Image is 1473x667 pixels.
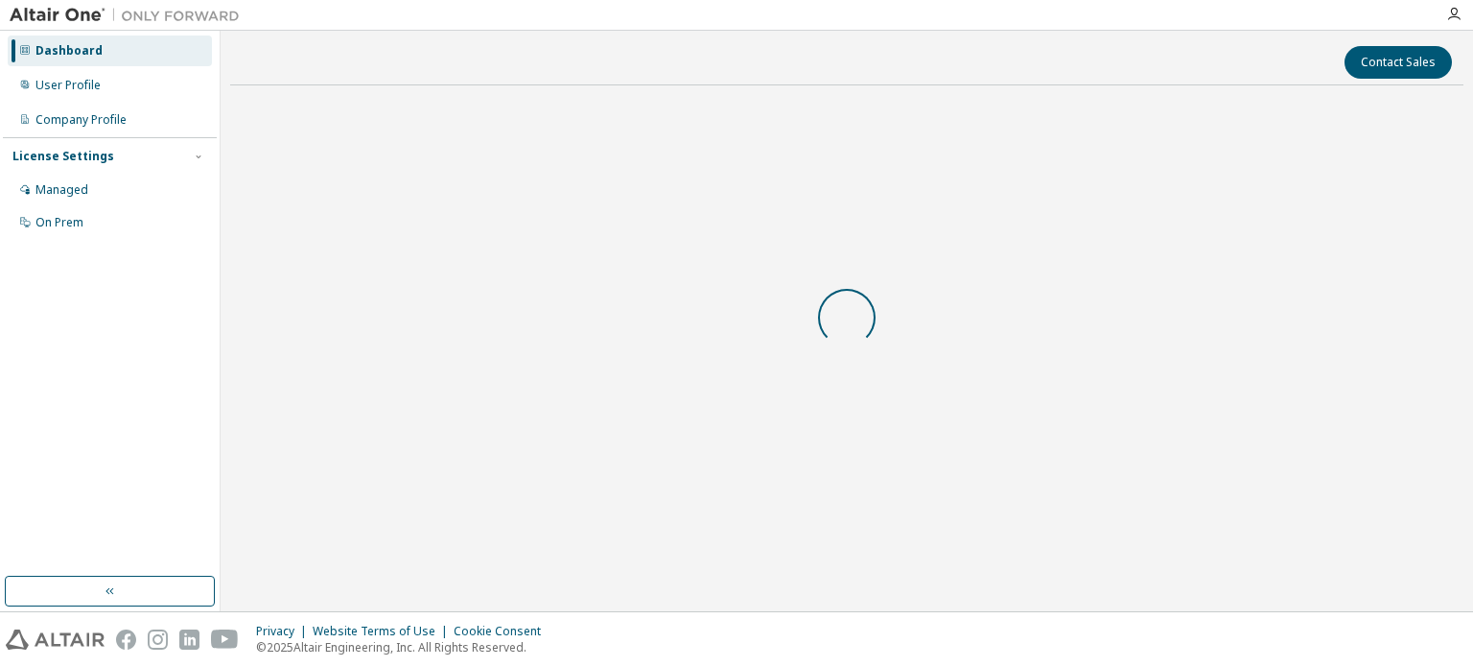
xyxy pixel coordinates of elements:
[35,182,88,198] div: Managed
[116,630,136,650] img: facebook.svg
[35,43,103,59] div: Dashboard
[6,630,105,650] img: altair_logo.svg
[35,112,127,128] div: Company Profile
[35,215,83,230] div: On Prem
[35,78,101,93] div: User Profile
[1344,46,1452,79] button: Contact Sales
[256,624,313,639] div: Privacy
[211,630,239,650] img: youtube.svg
[256,639,552,655] p: © 2025 Altair Engineering, Inc. All Rights Reserved.
[10,6,249,25] img: Altair One
[313,624,454,639] div: Website Terms of Use
[148,630,168,650] img: instagram.svg
[179,630,199,650] img: linkedin.svg
[454,624,552,639] div: Cookie Consent
[12,149,114,164] div: License Settings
